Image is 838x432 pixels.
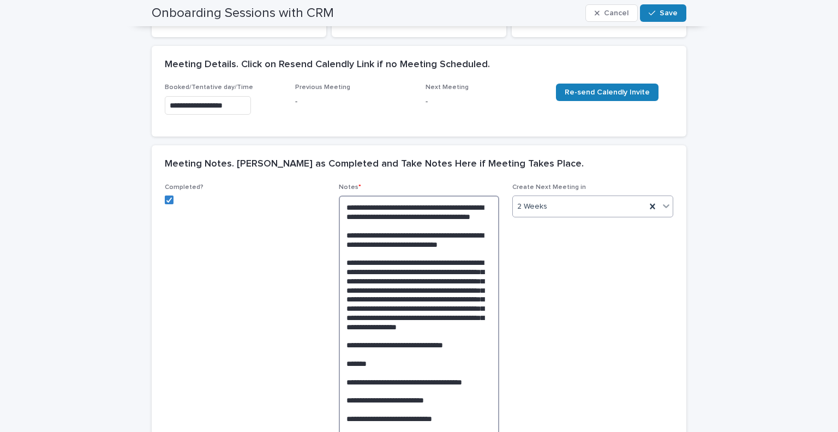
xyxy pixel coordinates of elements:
[517,201,547,212] span: 2 Weeks
[426,96,543,108] p: -
[165,158,584,170] h2: Meeting Notes. [PERSON_NAME] as Completed and Take Notes Here if Meeting Takes Place.
[640,4,686,22] button: Save
[165,84,253,91] span: Booked/Tentative day/Time
[339,184,361,191] span: Notes
[660,9,678,17] span: Save
[604,9,628,17] span: Cancel
[165,59,490,71] h2: Meeting Details. Click on Resend Calendly Link if no Meeting Scheduled.
[565,88,650,96] span: Re-send Calendly Invite
[165,184,203,191] span: Completed?
[585,4,638,22] button: Cancel
[426,84,469,91] span: Next Meeting
[512,184,586,191] span: Create Next Meeting in
[295,96,412,108] p: -
[295,84,350,91] span: Previous Meeting
[556,84,659,101] a: Re-send Calendly Invite
[152,5,334,21] h2: Onboarding Sessions with CRM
